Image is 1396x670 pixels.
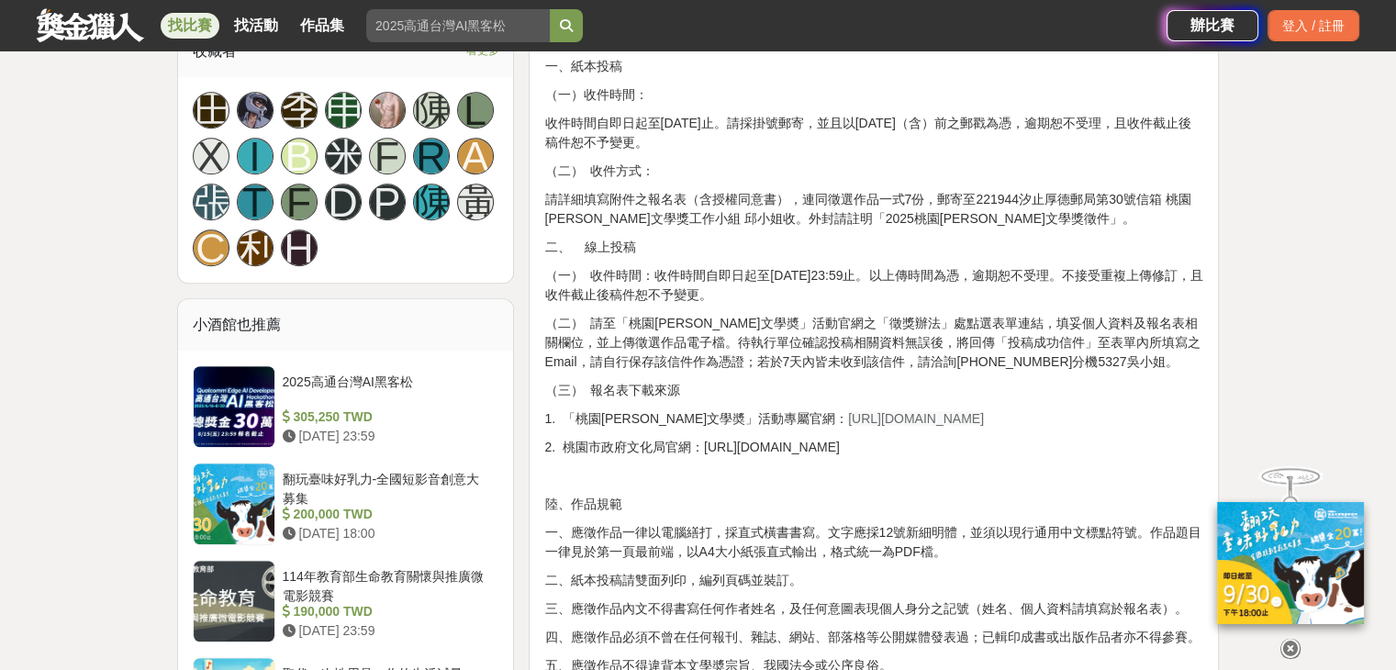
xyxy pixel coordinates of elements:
[283,505,492,524] div: 200,000 TWD
[544,381,1203,400] p: （三） 報名表下載來源
[283,427,492,446] div: [DATE] 23:59
[193,463,499,545] a: 翻玩臺味好乳力-全國短影音創意大募集 200,000 TWD [DATE] 18:00
[544,409,1203,429] p: 1. 「桃園[PERSON_NAME]文學奬」活動專屬官網：
[413,184,450,220] a: 陳
[238,93,273,128] img: Avatar
[1268,10,1359,41] div: 登入 / 註冊
[178,299,514,351] div: 小酒館也推薦
[283,408,492,427] div: 305,250 TWD
[544,495,1203,514] p: 陸、作品規範
[283,567,492,602] div: 114年教育部生命教育關懷與推廣微電影競賽
[544,57,1203,76] p: 一、紙本投稿
[237,92,274,128] a: Avatar
[369,184,406,220] a: P
[457,184,494,220] a: 黃
[227,13,285,39] a: 找活動
[848,411,984,426] span: [URL][DOMAIN_NAME]
[237,138,274,174] a: I
[544,438,1203,457] p: 2. 桃園市政府文化局官網：[URL][DOMAIN_NAME]
[544,162,1203,181] p: （二） 收件方式：
[237,184,274,220] a: T
[281,138,318,174] a: B
[325,184,362,220] a: D
[413,138,450,174] a: R
[193,560,499,642] a: 114年教育部生命教育關懷與推廣微電影競賽 190,000 TWD [DATE] 23:59
[325,138,362,174] a: 米
[293,13,352,39] a: 作品集
[283,602,492,621] div: 190,000 TWD
[366,9,550,42] input: 2025高通台灣AI黑客松
[283,621,492,641] div: [DATE] 23:59
[283,470,492,505] div: 翻玩臺味好乳力-全國短影音創意大募集
[193,365,499,448] a: 2025高通台灣AI黑客松 305,250 TWD [DATE] 23:59
[544,314,1203,372] p: （二） 請至「桃園[PERSON_NAME]文學奬」活動官網之「徵獎辦法」處點選表單連結，填妥個人資料及報名表相關欄位，並上傳徵選作品電子檔。待執行單位確認投稿相關資料無誤後，將回傳「投稿成功信...
[1217,502,1364,624] img: ff197300-f8ee-455f-a0ae-06a3645bc375.jpg
[193,184,229,220] a: 張
[544,571,1203,590] p: 二、紙本投稿請雙面列印，編列頁碼並裝訂。
[193,92,229,128] a: 田
[161,13,219,39] a: 找比賽
[544,523,1203,562] p: 一、應徵作品一律以電腦繕打，採直式橫書書寫。文字應採12號新細明體，並須以現行通用中文標點符號。作品題目一律見於第一頁最前端，以A4大小紙張直式輸出，格式統一為PDF檔。
[369,92,406,128] a: Avatar
[281,92,318,128] a: 李
[193,229,229,266] a: C
[413,92,450,128] a: 陳
[544,238,1203,257] p: 二、 線上投稿
[283,373,492,408] div: 2025高通台灣AI黑客松
[281,229,318,266] a: H
[1167,10,1258,41] a: 辦比賽
[544,266,1203,305] p: （一） 收件時間：收件時間自即日起至[DATE]23:59止。以上傳時間為憑，逾期恕不受理。不接受重複上傳修訂，且收件截止後稿件恕不予變更。
[457,138,494,174] a: A
[369,138,406,174] a: F
[370,93,405,128] img: Avatar
[237,229,274,266] a: 利
[281,184,318,220] a: F
[544,114,1203,152] p: 收件時間自即日起至[DATE]止。請採掛號郵寄，並且以[DATE]（含）前之郵戳為憑，逾期恕不受理，且收件截止後稿件恕不予變更。
[544,190,1203,229] p: 請詳細填寫附件之報名表（含授權同意書），連同徵選作品一式7份，郵寄至221944汐止厚德郵局第30號信箱 桃園[PERSON_NAME]文學獎工作小組 邱小姐收。外封請註明「2025桃園[PER...
[544,628,1203,647] p: 四、應徵作品必須不曾在任何報刊、雜誌、網站、部落格等公開媒體發表過；已輯印成書或出版作品者亦不得參賽。
[544,599,1203,619] p: 三、應徵作品內文不得書寫任何作者姓名，及任何意圖表現個人身分之記號（姓名、個人資料請填寫於報名表）。
[283,524,492,543] div: [DATE] 18:00
[193,138,229,174] a: X
[325,92,362,128] a: 申
[544,85,1203,105] p: （一）收件時間：
[457,92,494,128] a: L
